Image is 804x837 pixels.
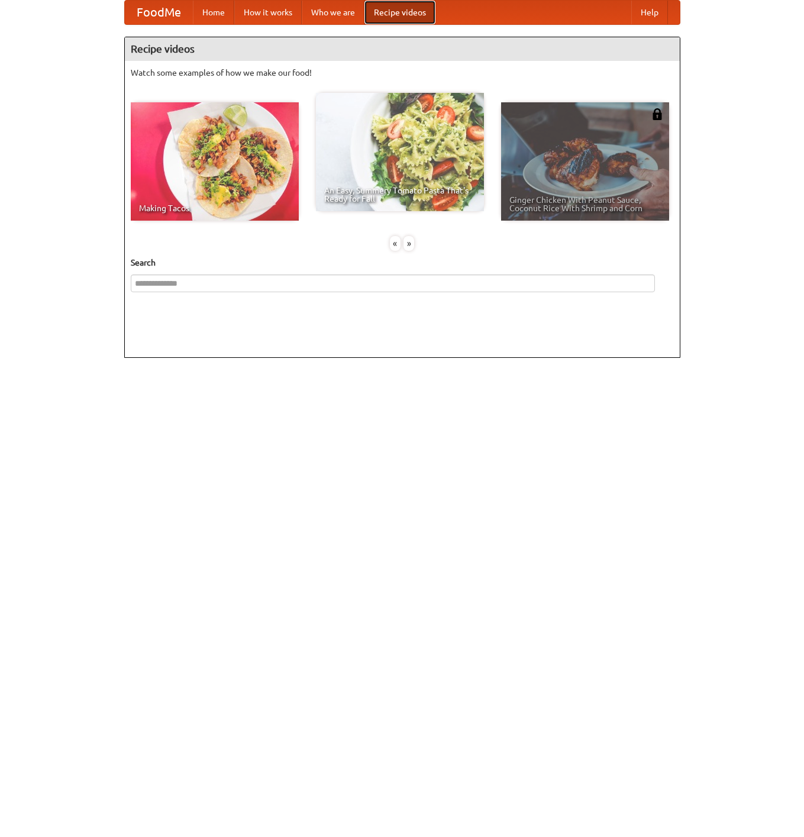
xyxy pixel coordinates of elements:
h4: Recipe videos [125,37,680,61]
a: Home [193,1,234,24]
p: Watch some examples of how we make our food! [131,67,674,79]
div: » [403,236,414,251]
div: « [390,236,401,251]
a: FoodMe [125,1,193,24]
a: Recipe videos [364,1,435,24]
img: 483408.png [651,108,663,120]
a: Help [631,1,668,24]
h5: Search [131,257,674,269]
a: An Easy, Summery Tomato Pasta That's Ready for Fall [316,93,484,211]
span: An Easy, Summery Tomato Pasta That's Ready for Fall [324,186,476,203]
span: Making Tacos [139,204,290,212]
a: Who we are [302,1,364,24]
a: Making Tacos [131,102,299,221]
a: How it works [234,1,302,24]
